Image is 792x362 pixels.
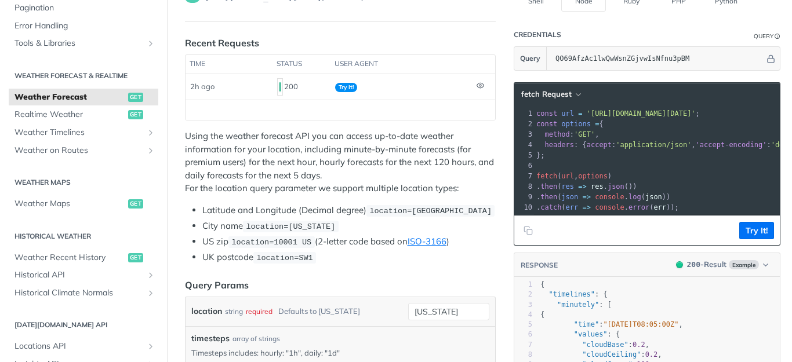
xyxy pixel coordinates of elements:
[536,130,600,138] span: : ,
[185,278,249,292] div: Query Params
[536,109,557,118] span: const
[146,270,155,280] button: Show subpages for Historical API
[14,38,143,49] span: Tools & Libraries
[514,350,532,360] div: 8
[754,32,773,41] div: Query
[514,202,534,213] div: 10
[9,177,158,188] h2: Weather Maps
[202,204,496,217] li: Latitude and Longitude (Decimal degree)
[540,310,544,319] span: {
[9,195,158,213] a: Weather Mapsget
[595,203,624,211] span: console
[608,182,624,191] span: json
[775,34,780,39] i: Information
[536,151,545,159] span: };
[765,53,777,64] button: Hide
[191,303,222,320] label: location
[232,334,280,344] div: array of strings
[536,193,670,201] span: . ( . ( ))
[536,172,557,180] span: fetch
[544,141,574,149] span: headers
[185,36,259,50] div: Recent Requests
[574,330,608,338] span: "values"
[231,238,311,247] span: location=10001 US
[603,320,678,328] span: "[DATE]T08:05:00Z"
[687,260,700,269] span: 200
[687,259,726,270] div: - Result
[128,199,143,209] span: get
[536,182,637,191] span: . ( . ())
[9,231,158,242] h2: Historical Weather
[536,203,679,211] span: . ( . ( ));
[191,332,230,345] span: timesteps
[550,47,765,70] input: apikey
[514,119,534,129] div: 2
[540,280,544,288] span: {
[514,280,532,290] div: 1
[14,252,125,264] span: Weather Recent History
[14,127,143,138] span: Weather Timelines
[587,109,696,118] span: '[URL][DOMAIN_NAME][DATE]'
[540,290,608,298] span: : {
[517,89,584,100] button: fetch Request
[628,203,649,211] span: error
[246,303,273,320] div: required
[369,207,492,215] span: location=[GEOGRAPHIC_DATA]
[14,109,125,120] span: Realtime Weather
[514,160,534,171] div: 6
[540,301,612,309] span: : [
[9,320,158,330] h2: [DATE][DOMAIN_NAME] API
[574,130,595,138] span: 'GET'
[9,89,158,106] a: Weather Forecastget
[408,236,446,247] a: ISO-3166
[561,120,591,128] span: options
[514,108,534,119] div: 1
[591,182,604,191] span: res
[583,193,591,201] span: =>
[146,39,155,48] button: Show subpages for Tools & Libraries
[633,341,645,349] span: 0.2
[514,320,532,330] div: 5
[128,110,143,119] span: get
[520,222,536,239] button: Copy to clipboard
[754,32,780,41] div: QueryInformation
[536,109,700,118] span: ;
[9,249,158,266] a: Weather Recent Historyget
[544,130,569,138] span: method
[670,259,774,270] button: 200200-ResultExample
[616,141,691,149] span: 'application/json'
[561,109,574,118] span: url
[14,2,155,14] span: Pagination
[246,222,335,231] span: location=[US_STATE]
[540,182,557,191] span: then
[335,83,357,92] span: Try It!
[186,55,273,74] th: time
[582,350,641,359] span: "cloudCeiling"
[514,150,534,160] div: 5
[514,300,532,310] div: 3
[729,260,759,269] span: Example
[146,342,155,351] button: Show subpages for Locations API
[645,350,658,359] span: 0.2
[536,172,612,180] span: ( , )
[561,193,578,201] span: json
[645,193,662,201] span: json
[739,222,774,239] button: Try It!
[14,92,125,103] span: Weather Forecast
[9,284,158,302] a: Historical Climate NormalsShow subpages for Historical Climate Normals
[514,330,532,339] div: 6
[514,192,534,202] div: 9
[676,261,683,268] span: 200
[520,53,540,64] span: Query
[202,220,496,233] li: City name
[225,303,243,320] div: string
[14,287,143,299] span: Historical Climate Normals
[587,141,612,149] span: accept
[540,350,662,359] span: : ,
[582,341,628,349] span: "cloudBase"
[146,288,155,298] button: Show subpages for Historical Climate Normals
[521,89,572,99] span: fetch Request
[578,172,608,180] span: options
[273,55,330,74] th: status
[14,145,143,156] span: Weather on Routes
